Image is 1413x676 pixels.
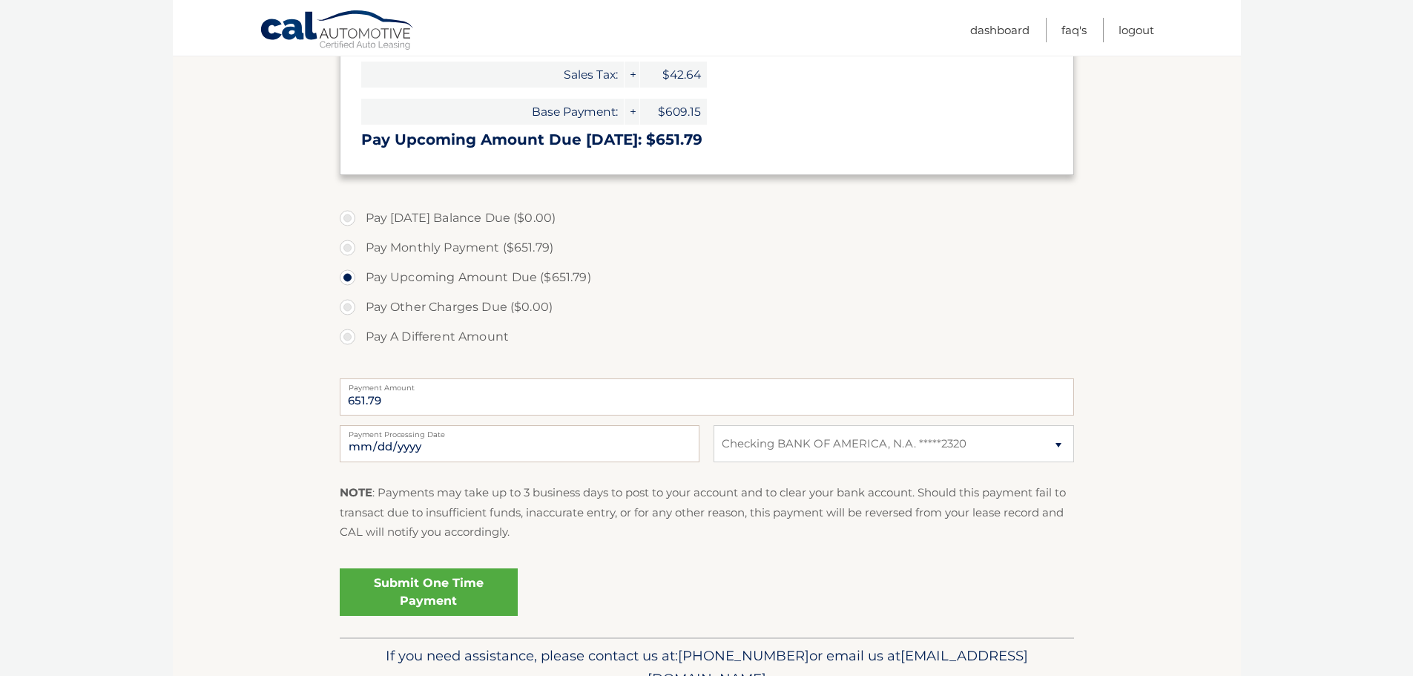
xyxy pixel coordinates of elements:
input: Payment Date [340,425,699,462]
label: Pay Other Charges Due ($0.00) [340,292,1074,322]
a: Logout [1119,18,1154,42]
label: Pay A Different Amount [340,322,1074,352]
span: Base Payment: [361,99,624,125]
span: + [625,62,639,88]
span: [PHONE_NUMBER] [678,647,809,664]
strong: NOTE [340,485,372,499]
label: Payment Processing Date [340,425,699,437]
label: Pay Upcoming Amount Due ($651.79) [340,263,1074,292]
p: : Payments may take up to 3 business days to post to your account and to clear your bank account.... [340,483,1074,542]
label: Payment Amount [340,378,1074,390]
a: FAQ's [1061,18,1087,42]
input: Payment Amount [340,378,1074,416]
a: Submit One Time Payment [340,568,518,616]
label: Pay Monthly Payment ($651.79) [340,233,1074,263]
label: Pay [DATE] Balance Due ($0.00) [340,203,1074,233]
span: $609.15 [640,99,707,125]
span: $42.64 [640,62,707,88]
span: Sales Tax: [361,62,624,88]
span: + [625,99,639,125]
a: Dashboard [970,18,1030,42]
h3: Pay Upcoming Amount Due [DATE]: $651.79 [361,131,1053,149]
a: Cal Automotive [260,10,415,53]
